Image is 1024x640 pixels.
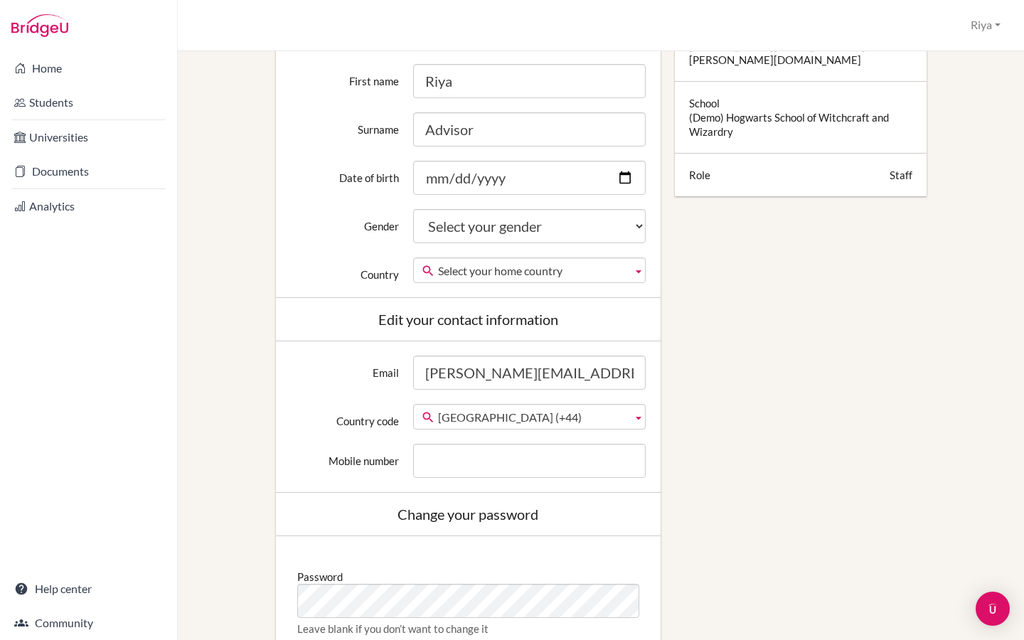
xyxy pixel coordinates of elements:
img: Bridge-U [11,14,68,37]
a: Help center [3,575,174,603]
label: Password [297,565,343,584]
div: Staff [890,168,912,182]
div: Change your password [290,507,646,521]
label: Gender [283,209,407,233]
a: Universities [3,123,174,151]
a: Students [3,88,174,117]
div: Role [689,168,710,182]
label: Country [283,257,407,282]
div: Open Intercom Messenger [976,592,1010,626]
div: Leave blank if you don’t want to change it [297,622,639,636]
span: [GEOGRAPHIC_DATA] (+44) [438,405,626,430]
div: Edit your contact information [290,312,646,326]
a: Home [3,54,174,82]
label: Date of birth [283,161,407,185]
a: Documents [3,157,174,186]
div: School [689,96,720,110]
span: Select your home country [438,258,626,284]
label: First name [283,64,407,88]
a: Analytics [3,192,174,220]
label: Mobile number [283,444,407,468]
div: (Demo) Hogwarts School of Witchcraft and Wizardry [689,110,912,139]
a: Community [3,609,174,637]
button: Riya [964,12,1007,38]
label: Email [283,356,407,380]
label: Country code [283,404,407,428]
label: Surname [283,112,407,137]
div: [PERSON_NAME][EMAIL_ADDRESS][PERSON_NAME][DOMAIN_NAME] [689,38,912,67]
